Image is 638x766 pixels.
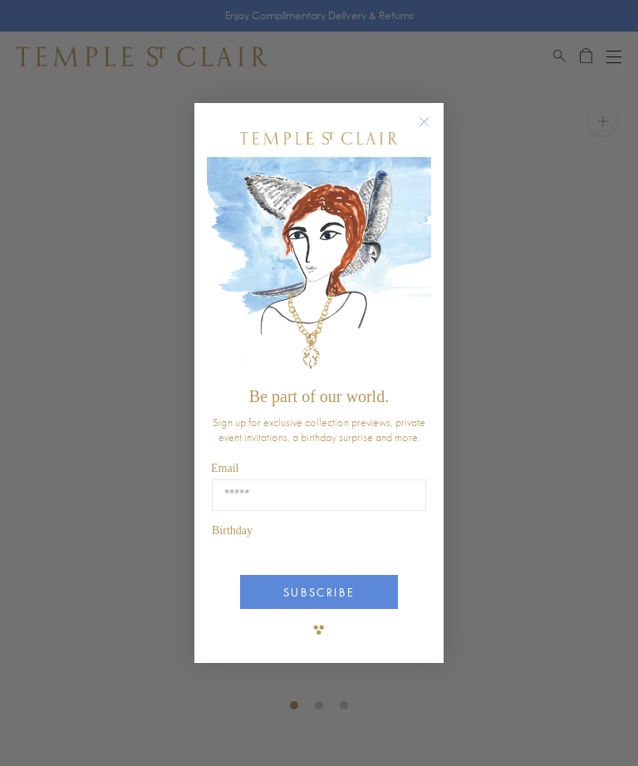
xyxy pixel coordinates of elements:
[240,575,398,609] button: SUBSCRIBE
[212,479,426,511] input: Email
[211,462,238,474] span: Email
[249,387,389,405] span: Be part of our world.
[212,524,253,537] span: Birthday
[302,613,336,646] img: TSC
[240,132,398,145] img: Temple St. Clair
[207,157,431,379] img: c4a9eb12-d91a-4d4a-8ee0-386386f4f338.jpeg
[213,415,425,444] span: Sign up for exclusive collection previews, private event invitations, a birthday surprise and more.
[422,120,443,140] button: Close dialog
